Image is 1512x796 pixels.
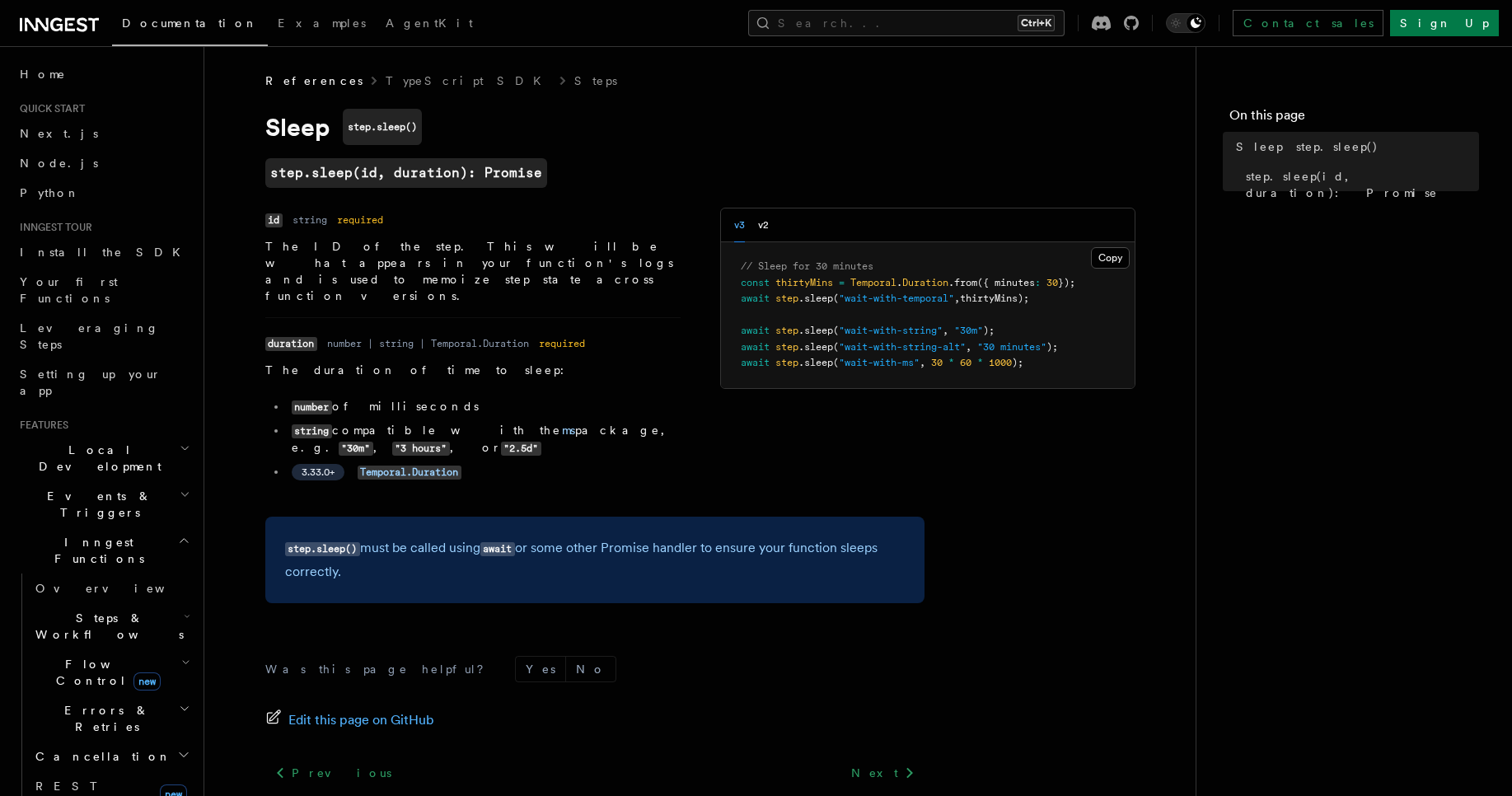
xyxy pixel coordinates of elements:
span: Home [20,66,66,82]
span: 60 [960,357,971,368]
h1: Sleep [265,109,925,145]
a: Previous [265,758,401,788]
a: Next.js [13,119,194,148]
a: Node.js [13,148,194,178]
span: Steps & Workflows [29,610,184,643]
dd: required [337,213,383,227]
span: .sleep [798,293,833,304]
a: AgentKit [376,5,483,44]
span: Examples [278,16,366,30]
button: Errors & Retries [29,695,194,742]
span: ( [833,293,839,304]
span: Sleep step.sleep() [1236,138,1379,155]
p: must be called using or some other Promise handler to ensure your function sleeps correctly. [285,536,905,583]
span: Events & Triggers [13,488,180,521]
span: Documentation [122,16,258,30]
code: duration [265,337,317,351]
span: step [775,293,798,304]
span: Duration [902,277,948,288]
a: Examples [268,5,376,44]
span: . [896,277,902,288]
code: string [292,424,332,438]
span: const [741,277,770,288]
button: Events & Triggers [13,481,194,527]
span: Quick start [13,102,85,115]
a: Setting up your app [13,359,194,405]
span: , [954,293,960,304]
a: Contact sales [1233,10,1383,36]
span: ); [983,325,995,336]
span: Features [13,419,68,432]
span: "wait-with-string-alt" [839,341,966,353]
a: Steps [574,73,617,89]
span: thirtyMins); [960,293,1029,304]
button: Toggle dark mode [1166,13,1205,33]
span: .sleep [798,357,833,368]
span: Inngest Functions [13,534,178,567]
span: step [775,325,798,336]
p: The ID of the step. This will be what appears in your function's logs and is used to memoize step... [265,238,681,304]
span: AgentKit [386,16,473,30]
span: Errors & Retries [29,702,179,735]
span: Edit this page on GitHub [288,709,434,732]
span: Next.js [20,127,98,140]
a: step.sleep(id, duration): Promise [1239,162,1479,208]
span: , [966,341,971,353]
button: Search...Ctrl+K [748,10,1065,36]
dd: number | string | Temporal.Duration [327,337,529,350]
a: Sleep step.sleep() [1229,132,1479,162]
button: Steps & Workflows [29,603,194,649]
button: Inngest Functions [13,527,194,574]
span: "wait-with-temporal" [839,293,954,304]
span: : [1035,277,1041,288]
code: "30m" [339,442,373,456]
span: Python [20,186,80,199]
span: Inngest tour [13,221,92,234]
span: "30m" [954,325,983,336]
span: , [943,325,948,336]
p: The duration of time to sleep: [265,362,681,378]
span: // Sleep for 30 minutes [741,260,873,272]
a: Your first Functions [13,267,194,313]
span: Your first Functions [20,275,118,305]
dd: string [293,213,327,227]
code: "3 hours" [392,442,450,456]
a: Next [841,758,925,788]
span: step [775,357,798,368]
span: "30 minutes" [977,341,1046,353]
code: "2.5d" [501,442,541,456]
a: Python [13,178,194,208]
a: Edit this page on GitHub [265,709,434,732]
code: id [265,213,283,227]
a: Home [13,59,194,89]
code: Temporal.Duration [358,466,461,480]
span: = [839,277,845,288]
span: "wait-with-ms" [839,357,920,368]
span: thirtyMins [775,277,833,288]
span: 30 [931,357,943,368]
code: number [292,400,332,414]
button: Local Development [13,435,194,481]
button: v3 [734,208,745,242]
span: new [133,672,161,691]
span: step [775,341,798,353]
span: Leveraging Steps [20,321,159,351]
span: Cancellation [29,748,171,765]
a: step.sleep(id, duration): Promise [265,158,547,188]
button: Copy [1091,247,1130,269]
a: Sign Up [1390,10,1499,36]
kbd: Ctrl+K [1018,15,1055,31]
span: "wait-with-string" [839,325,943,336]
code: step.sleep() [343,109,422,145]
button: Yes [516,657,565,681]
span: 1000 [989,357,1012,368]
span: await [741,357,770,368]
span: ); [1012,357,1023,368]
span: 3.33.0+ [302,466,335,479]
span: await [741,325,770,336]
button: No [566,657,616,681]
a: ms [562,424,575,437]
span: }); [1058,277,1075,288]
p: Was this page helpful? [265,661,495,677]
li: compatible with the package, e.g. , , or [287,422,681,457]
